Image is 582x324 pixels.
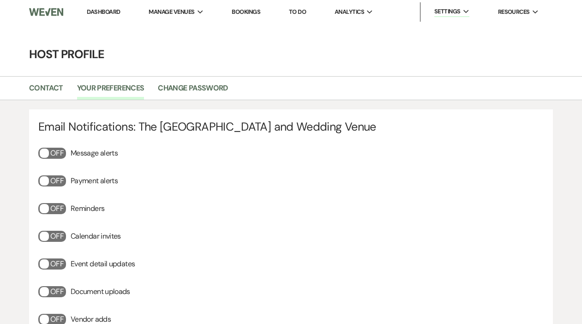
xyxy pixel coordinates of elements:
[77,82,144,100] a: Your Preferences
[38,175,66,186] button: Off
[38,119,544,135] h4: Email Notifications: The [GEOGRAPHIC_DATA] and Wedding Venue
[87,8,120,16] a: Dashboard
[38,231,66,242] button: Off
[38,203,66,214] button: Off
[38,203,145,227] div: Reminders
[38,286,66,297] button: Off
[29,2,63,22] img: Weven Logo
[232,8,260,16] a: Bookings
[29,82,63,100] a: Contact
[434,7,461,16] span: Settings
[149,7,194,17] span: Manage Venues
[38,148,145,172] div: Message alerts
[158,82,228,100] a: Change Password
[498,7,530,17] span: Resources
[38,258,145,282] div: Event detail updates
[335,7,364,17] span: Analytics
[38,175,145,199] div: Payment alerts
[38,258,66,270] button: Off
[289,8,306,16] a: To Do
[38,148,66,159] button: Off
[38,231,145,255] div: Calendar invites
[38,286,145,310] div: Document uploads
